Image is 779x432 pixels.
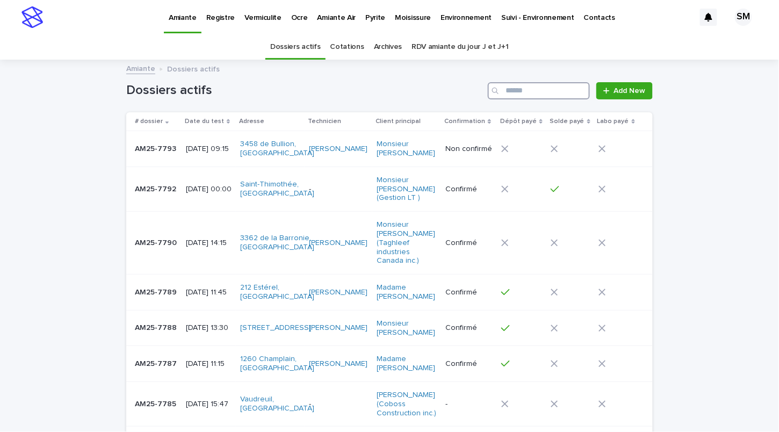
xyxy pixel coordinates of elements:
p: Confirmé [445,359,493,369]
tr: AM25-7788AM25-7788 [DATE] 13:30[STREET_ADDRESS] [PERSON_NAME] Monsieur [PERSON_NAME] Confirmé [126,310,653,346]
a: Vaudreuil, [GEOGRAPHIC_DATA] [240,395,314,413]
a: Archives [374,34,402,60]
a: Madame [PERSON_NAME] [377,283,436,301]
a: [PERSON_NAME] (Coboss Construction inc.) [377,391,436,417]
p: Client principal [376,116,421,127]
p: AM25-7790 [135,236,179,248]
p: AM25-7793 [135,142,178,154]
p: AM25-7792 [135,183,178,194]
p: Confirmé [445,239,493,248]
p: Non confirmé [445,145,493,154]
a: Madame [PERSON_NAME] [377,355,436,373]
a: Cotations [330,34,364,60]
h1: Dossiers actifs [126,83,484,98]
a: 1260 Champlain, [GEOGRAPHIC_DATA] [240,355,314,373]
p: - [445,400,493,409]
p: Confirmé [445,323,493,333]
a: Dossiers actifs [270,34,320,60]
a: Saint-Thimothée, [GEOGRAPHIC_DATA] [240,180,314,198]
p: AM25-7785 [135,398,178,409]
p: Confirmation [444,116,485,127]
a: Monsieur [PERSON_NAME] (Gestion LT ) [377,176,436,203]
p: AM25-7789 [135,286,179,297]
a: [PERSON_NAME] [309,323,367,333]
p: - [309,185,368,194]
p: AM25-7787 [135,357,179,369]
a: Add New [596,82,653,99]
p: Solde payé [550,116,585,127]
p: [DATE] 13:30 [186,323,232,333]
a: [STREET_ADDRESS] [240,323,311,333]
p: Technicien [308,116,341,127]
p: Dépôt payé [500,116,537,127]
tr: AM25-7790AM25-7790 [DATE] 14:153362 de la Barronie, [GEOGRAPHIC_DATA] [PERSON_NAME] Monsieur [PER... [126,212,653,275]
p: Labo payé [597,116,629,127]
p: Confirmé [445,185,493,194]
a: Amiante [126,62,155,74]
p: Adresse [239,116,264,127]
a: [PERSON_NAME] [309,288,367,297]
p: - [309,400,368,409]
div: SM [735,9,752,26]
a: [PERSON_NAME] [309,359,367,369]
img: stacker-logo-s-only.png [21,6,43,28]
p: Dossiers actifs [167,62,220,74]
a: [PERSON_NAME] [309,145,367,154]
tr: AM25-7785AM25-7785 [DATE] 15:47Vaudreuil, [GEOGRAPHIC_DATA] -[PERSON_NAME] (Coboss Construction i... [126,381,653,426]
a: Monsieur [PERSON_NAME] (Taghleef industries Canada inc.) [377,220,436,265]
tr: AM25-7793AM25-7793 [DATE] 09:153458 de Bullion, [GEOGRAPHIC_DATA] [PERSON_NAME] Monsieur [PERSON_... [126,131,653,167]
tr: AM25-7789AM25-7789 [DATE] 11:45212 Estérel, [GEOGRAPHIC_DATA] [PERSON_NAME] Madame [PERSON_NAME] ... [126,275,653,311]
p: Date du test [185,116,224,127]
p: [DATE] 11:45 [186,288,232,297]
p: [DATE] 11:15 [186,359,232,369]
a: [PERSON_NAME] [309,239,367,248]
p: [DATE] 14:15 [186,239,232,248]
p: [DATE] 09:15 [186,145,232,154]
a: Monsieur [PERSON_NAME] [377,319,436,337]
a: 212 Estérel, [GEOGRAPHIC_DATA] [240,283,314,301]
p: Confirmé [445,288,493,297]
tr: AM25-7792AM25-7792 [DATE] 00:00Saint-Thimothée, [GEOGRAPHIC_DATA] -Monsieur [PERSON_NAME] (Gestio... [126,167,653,211]
p: # dossier [135,116,163,127]
p: [DATE] 15:47 [186,400,232,409]
p: [DATE] 00:00 [186,185,232,194]
span: Add New [614,87,646,95]
a: 3458 de Bullion, [GEOGRAPHIC_DATA] [240,140,314,158]
a: Monsieur [PERSON_NAME] [377,140,436,158]
a: RDV amiante du jour J et J+1 [412,34,508,60]
tr: AM25-7787AM25-7787 [DATE] 11:151260 Champlain, [GEOGRAPHIC_DATA] [PERSON_NAME] Madame [PERSON_NAM... [126,346,653,382]
a: 3362 de la Barronie, [GEOGRAPHIC_DATA] [240,234,314,252]
p: AM25-7788 [135,321,179,333]
input: Search [488,82,590,99]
